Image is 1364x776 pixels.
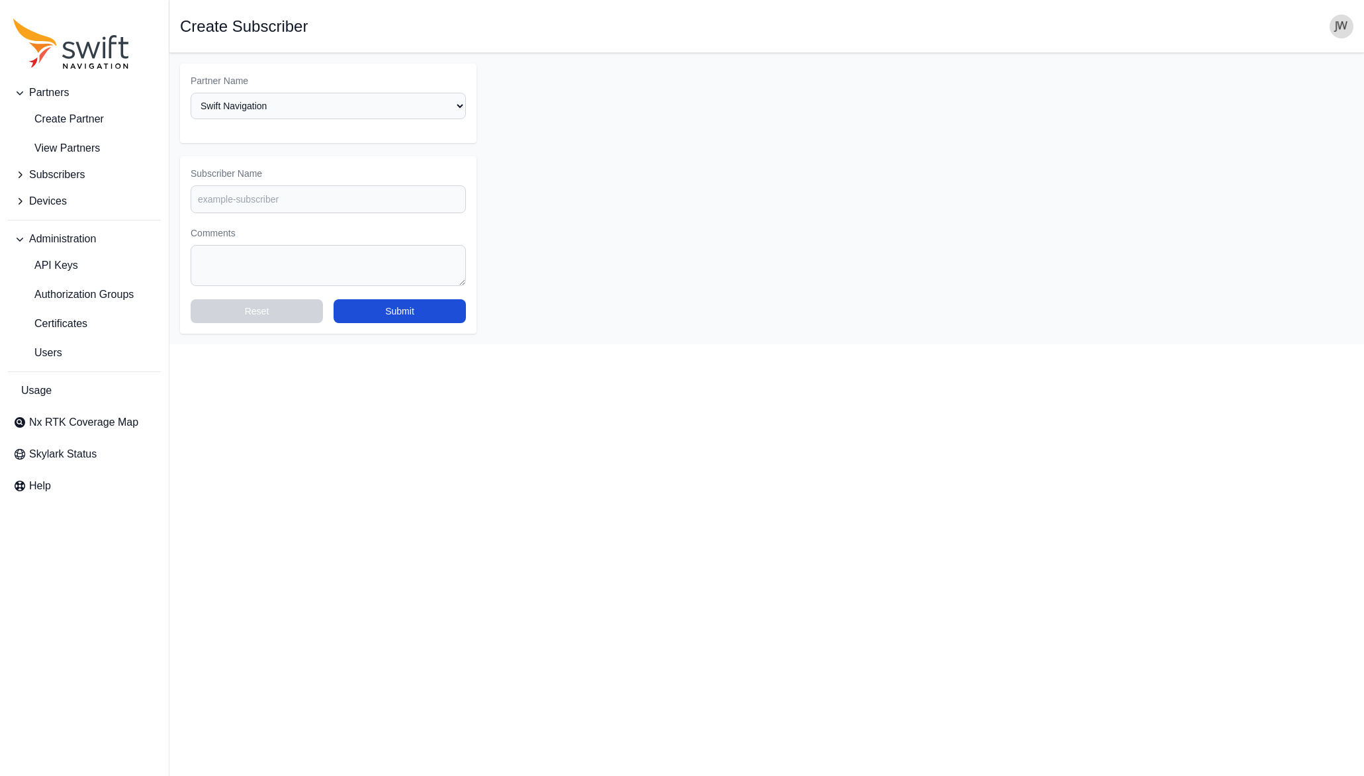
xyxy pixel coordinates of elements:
span: Certificates [13,316,87,332]
span: View Partners [13,140,100,156]
button: Reset [191,299,323,323]
a: Nx RTK Coverage Map [8,409,161,436]
span: Subscribers [29,167,85,183]
select: Partner Name [191,93,466,119]
span: Nx RTK Coverage Map [29,414,138,430]
button: Administration [8,226,161,252]
a: Users [8,340,161,366]
span: Help [29,478,51,494]
h1: Create Subscriber [180,19,308,34]
a: Certificates [8,311,161,337]
span: Create Partner [13,111,104,127]
button: Submit [334,299,466,323]
a: Help [8,473,161,499]
label: Subscriber Name [191,167,466,180]
span: Devices [29,193,67,209]
label: Comments [191,226,466,240]
a: Skylark Status [8,441,161,467]
button: Partners [8,79,161,106]
button: Subscribers [8,162,161,188]
label: Partner Name [191,74,466,87]
a: create-partner [8,106,161,132]
img: user photo [1330,15,1353,38]
input: example-subscriber [191,185,466,213]
span: Usage [21,383,52,399]
span: Partners [29,85,69,101]
span: Administration [29,231,96,247]
a: Authorization Groups [8,281,161,308]
a: View Partners [8,135,161,162]
button: Devices [8,188,161,215]
span: Users [13,345,62,361]
a: Usage [8,377,161,404]
span: Skylark Status [29,446,97,462]
a: API Keys [8,252,161,279]
span: API Keys [13,258,78,273]
span: Authorization Groups [13,287,134,303]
